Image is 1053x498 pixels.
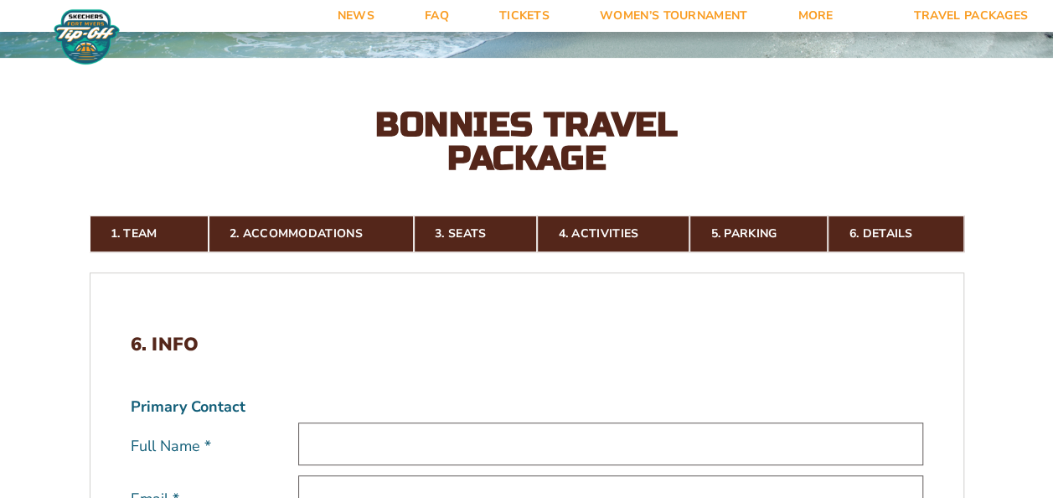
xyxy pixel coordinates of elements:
[209,215,414,252] a: 2. Accommodations
[414,215,537,252] a: 3. Seats
[131,436,298,457] label: Full Name *
[537,215,689,252] a: 4. Activities
[343,108,711,175] h2: Bonnies Travel Package
[131,397,245,418] strong: Primary Contact
[689,215,828,252] a: 5. Parking
[131,334,923,355] h2: 6. Info
[50,8,123,65] img: Fort Myers Tip-Off
[90,215,209,252] a: 1. Team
